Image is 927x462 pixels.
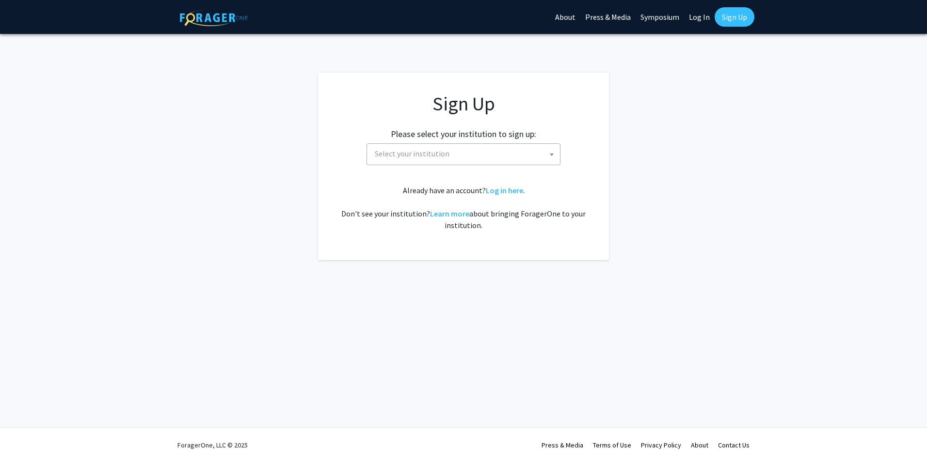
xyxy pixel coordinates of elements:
[691,441,708,449] a: About
[641,441,681,449] a: Privacy Policy
[391,129,536,139] h2: Please select your institution to sign up:
[337,185,590,231] div: Already have an account? . Don't see your institution? about bringing ForagerOne to your institut...
[486,185,523,195] a: Log in here
[715,7,754,27] a: Sign Up
[430,209,469,218] a: Learn more about bringing ForagerOne to your institution
[337,92,590,115] h1: Sign Up
[367,143,560,165] span: Select your institution
[542,441,583,449] a: Press & Media
[593,441,631,449] a: Terms of Use
[718,441,750,449] a: Contact Us
[375,149,449,158] span: Select your institution
[371,144,560,164] span: Select your institution
[180,9,248,26] img: ForagerOne Logo
[177,428,248,462] div: ForagerOne, LLC © 2025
